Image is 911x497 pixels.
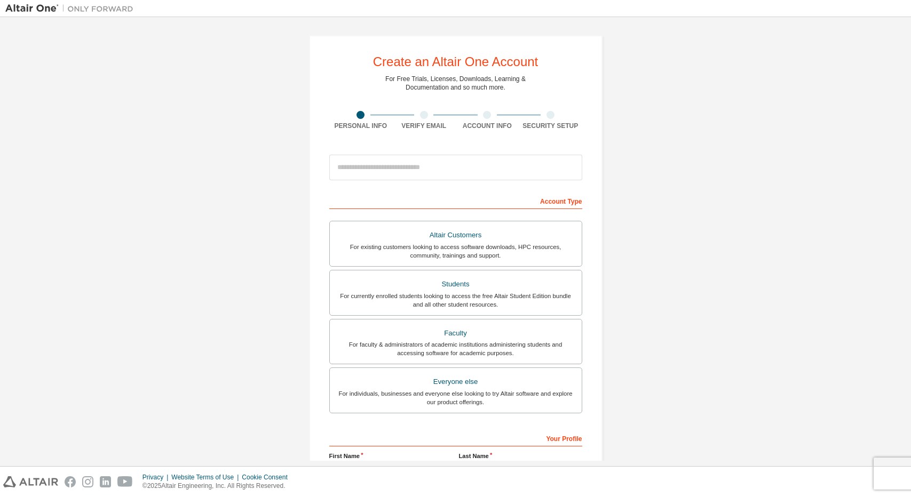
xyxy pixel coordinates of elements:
p: © 2025 Altair Engineering, Inc. All Rights Reserved. [142,482,294,491]
div: Verify Email [392,122,456,130]
img: youtube.svg [117,476,133,487]
div: Your Profile [329,429,582,446]
div: Privacy [142,473,171,482]
div: Everyone else [336,374,575,389]
div: Faculty [336,326,575,341]
div: Security Setup [519,122,582,130]
div: For existing customers looking to access software downloads, HPC resources, community, trainings ... [336,243,575,260]
img: Altair One [5,3,139,14]
img: instagram.svg [82,476,93,487]
div: For currently enrolled students looking to access the free Altair Student Edition bundle and all ... [336,292,575,309]
div: Students [336,277,575,292]
div: Create an Altair One Account [373,55,538,68]
div: For faculty & administrators of academic institutions administering students and accessing softwa... [336,340,575,357]
div: Cookie Consent [242,473,294,482]
div: Account Type [329,192,582,209]
img: altair_logo.svg [3,476,58,487]
div: For Free Trials, Licenses, Downloads, Learning & Documentation and so much more. [385,75,526,92]
div: Website Terms of Use [171,473,242,482]
label: First Name [329,452,453,460]
img: facebook.svg [65,476,76,487]
div: Account Info [456,122,519,130]
label: Last Name [459,452,582,460]
img: linkedin.svg [100,476,111,487]
div: Altair Customers [336,228,575,243]
div: For individuals, businesses and everyone else looking to try Altair software and explore our prod... [336,389,575,406]
div: Personal Info [329,122,393,130]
